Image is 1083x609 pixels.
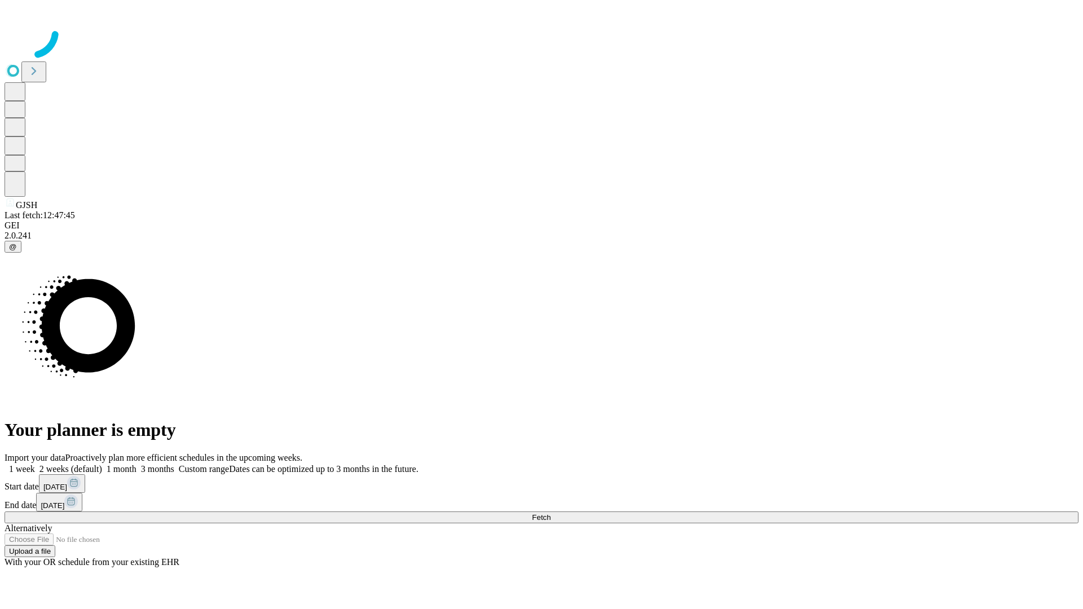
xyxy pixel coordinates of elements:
[5,420,1078,440] h1: Your planner is empty
[5,220,1078,231] div: GEI
[5,474,1078,493] div: Start date
[5,453,65,462] span: Import your data
[5,241,21,253] button: @
[9,464,35,474] span: 1 week
[36,493,82,511] button: [DATE]
[141,464,174,474] span: 3 months
[5,231,1078,241] div: 2.0.241
[65,453,302,462] span: Proactively plan more efficient schedules in the upcoming weeks.
[39,474,85,493] button: [DATE]
[5,511,1078,523] button: Fetch
[179,464,229,474] span: Custom range
[5,210,75,220] span: Last fetch: 12:47:45
[5,545,55,557] button: Upload a file
[5,557,179,567] span: With your OR schedule from your existing EHR
[5,493,1078,511] div: End date
[532,513,551,522] span: Fetch
[43,483,67,491] span: [DATE]
[229,464,418,474] span: Dates can be optimized up to 3 months in the future.
[5,523,52,533] span: Alternatively
[16,200,37,210] span: GJSH
[39,464,102,474] span: 2 weeks (default)
[107,464,137,474] span: 1 month
[41,501,64,510] span: [DATE]
[9,242,17,251] span: @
